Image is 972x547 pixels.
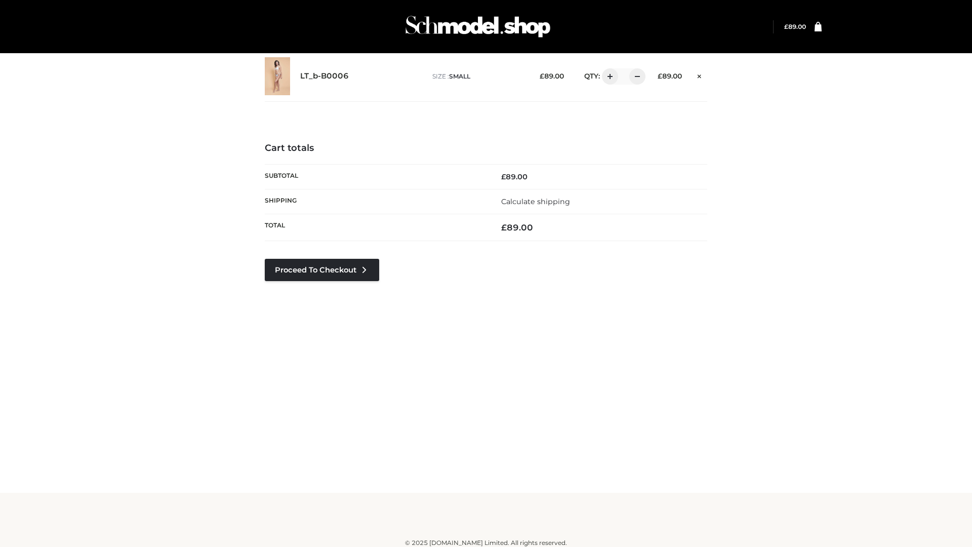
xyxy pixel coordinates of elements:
a: LT_b-B0006 [300,71,349,81]
span: £ [540,72,544,80]
span: £ [501,222,507,232]
bdi: 89.00 [540,72,564,80]
img: Schmodel Admin 964 [402,7,554,47]
a: Proceed to Checkout [265,259,379,281]
bdi: 89.00 [501,222,533,232]
bdi: 89.00 [501,172,528,181]
bdi: 89.00 [658,72,682,80]
a: Calculate shipping [501,197,570,206]
th: Subtotal [265,164,486,189]
span: SMALL [449,72,470,80]
span: £ [658,72,662,80]
th: Shipping [265,189,486,214]
bdi: 89.00 [784,23,806,30]
span: £ [501,172,506,181]
span: £ [784,23,788,30]
a: £89.00 [784,23,806,30]
h4: Cart totals [265,143,707,154]
a: Remove this item [692,68,707,82]
th: Total [265,214,486,241]
div: QTY: [574,68,642,85]
p: size : [432,72,524,81]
